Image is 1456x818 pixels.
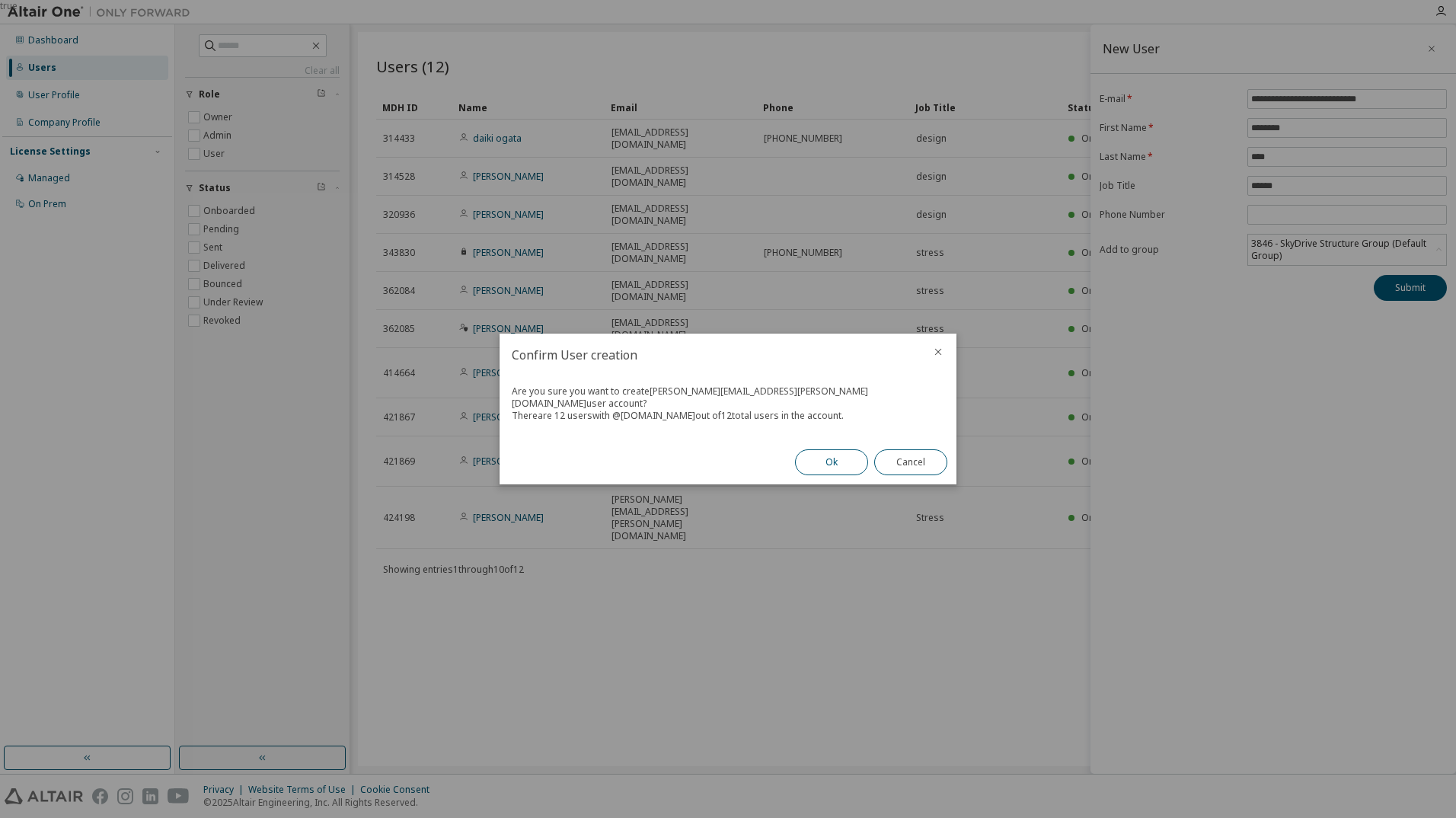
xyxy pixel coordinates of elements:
h2: Confirm User creation [500,334,920,376]
div: There are 12 users with @ [DOMAIN_NAME] out of 12 total users in the account. [512,410,944,422]
button: Ok [795,449,868,475]
div: Are you sure you want to create [PERSON_NAME][EMAIL_ADDRESS][PERSON_NAME][DOMAIN_NAME] user account? [512,385,944,410]
button: close [932,346,944,358]
button: Cancel [874,449,947,475]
